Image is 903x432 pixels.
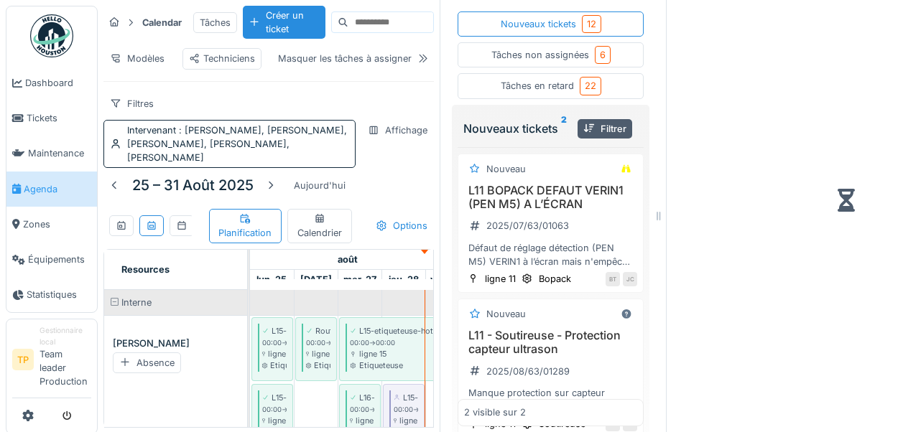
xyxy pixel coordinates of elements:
[262,348,287,360] div: ligne 15
[113,337,239,351] div: [PERSON_NAME]
[561,120,567,137] sup: 2
[501,77,601,95] div: Tâches en retard
[600,48,606,62] div: 6
[262,415,287,426] div: ligne 15
[6,136,97,171] a: Maintenance
[385,270,422,289] a: 28 août 2025
[25,76,91,90] span: Dashboard
[40,325,91,394] li: Team leader Production
[623,272,637,286] div: JC
[24,182,91,196] span: Agenda
[464,329,637,356] h3: L11 - Soutireuse - Protection capteur ultrason
[403,392,498,403] div: L15-soutireuse robinet 29
[253,270,290,289] a: 25 août 2025
[350,415,374,426] div: ligne 16
[113,352,181,373] div: Absence
[27,111,91,125] span: Tickets
[587,17,596,31] div: 12
[306,360,330,371] div: Etiqueteuse
[262,360,287,371] div: Etiqueteuse
[369,215,434,236] div: Options
[464,241,637,268] div: Défaut de réglage détection (PEN M5) VERIN1 à l’écran mais n'empêche pas de tourner
[485,272,516,286] div: ligne 11
[28,146,91,160] span: Maintenance
[463,120,572,137] div: Nouveaux tickets
[272,392,359,403] div: L15-etiqueteuse rouleau
[501,15,601,33] div: Nouveaux tickets
[103,48,171,69] div: Modèles
[361,120,434,141] div: Affichage
[12,349,34,370] li: TP
[350,338,395,348] small: 00:00 -> 00:00
[23,217,91,231] span: Zones
[121,264,170,275] span: Resources
[6,65,97,100] a: Dashboard
[278,52,412,65] div: Masquer les tâches à assigner
[491,46,611,64] div: Tâches non assignées
[464,184,637,211] h3: L11 BOPACK DEFAUT VERIN1 (PEN M5) A L’ÉCRAN
[486,365,570,378] div: 2025/08/63/01289
[132,177,254,194] h5: 25 – 31 août 2025
[464,386,637,413] div: Manque protection sur capteur ultrason (émetteur est protégé mais pas le récepteur)
[294,212,346,240] div: Calendrier
[486,219,569,233] div: 2025/07/63/01063
[606,272,620,286] div: BT
[315,325,398,337] div: Routine cylindre 0.25L
[189,52,255,65] div: Techniciens
[359,392,654,403] div: L16-dévisseuse-placer le nouvel enroulleur d'air pour remplacer le tuyaux rouge
[136,16,187,29] strong: Calendar
[297,270,335,289] a: 26 août 2025
[243,6,325,39] div: Créer un ticket
[262,405,306,415] small: 00:00 -> 01:00
[350,348,462,360] div: ligne 15
[578,119,632,138] div: Filtrer
[40,325,91,347] div: Gestionnaire local
[288,176,351,195] div: Aujourd'hui
[272,325,359,337] div: L15-etiqueteuse rouleau
[334,250,361,269] a: 25 août 2025
[6,172,97,207] a: Agenda
[486,162,526,176] div: Nouveau
[262,338,306,348] small: 00:00 -> 01:00
[464,406,526,420] div: 2 visible sur 2
[6,242,97,277] a: Équipements
[216,212,275,240] div: Planification
[27,288,91,301] span: Statistiques
[427,270,468,289] a: 29 août 2025
[539,272,571,286] div: Bopack
[306,338,350,348] small: 00:00 -> 01:00
[127,123,349,165] div: Intervenant
[394,405,437,415] small: 00:00 -> 01:00
[103,93,160,114] div: Filtres
[585,79,596,93] div: 22
[340,270,380,289] a: 27 août 2025
[28,253,91,266] span: Équipements
[394,415,418,426] div: ligne 15
[121,297,152,308] span: Interne
[30,14,73,57] img: Badge_color-CXgf-gQk.svg
[486,307,526,321] div: Nouveau
[306,348,330,360] div: ligne 16
[127,125,347,163] span: : [PERSON_NAME], [PERSON_NAME], [PERSON_NAME], [PERSON_NAME], [PERSON_NAME]
[350,360,462,371] div: Etiqueteuse
[350,405,395,415] small: 00:00 -> 00:00
[12,325,91,398] a: TP Gestionnaire localTeam leader Production
[359,325,440,337] div: L15-etiqueteuse-hotte
[6,277,97,312] a: Statistiques
[6,100,97,136] a: Tickets
[6,207,97,242] a: Zones
[193,12,237,33] div: Tâches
